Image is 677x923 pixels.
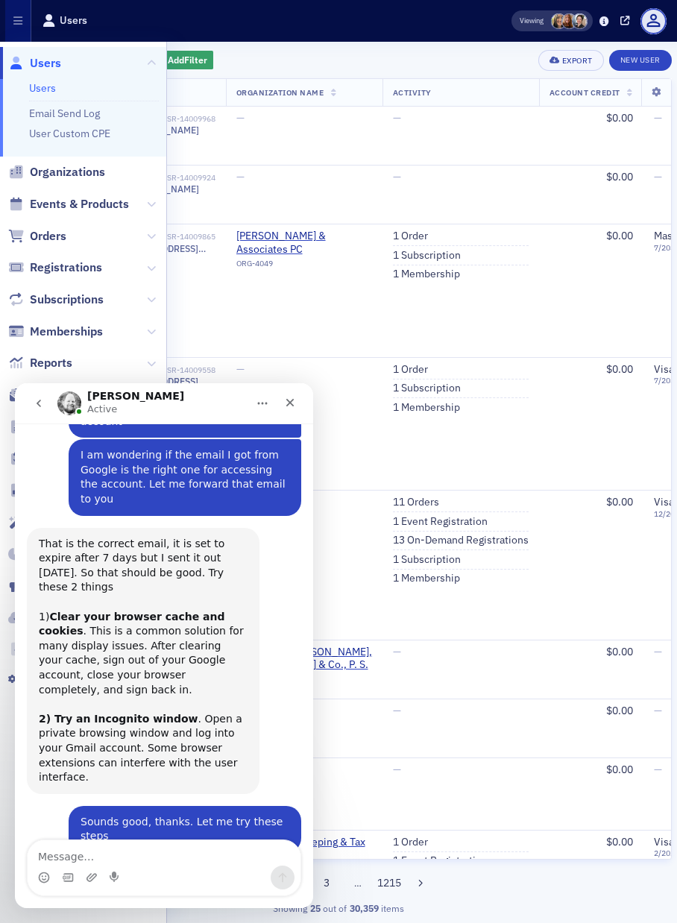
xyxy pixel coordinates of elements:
[47,488,59,500] button: Gif picker
[307,901,323,915] strong: 25
[654,111,662,125] span: —
[393,401,460,415] a: 1 Membership
[256,482,280,506] button: Send a message…
[393,382,461,395] a: 1 Subscription
[606,111,633,125] span: $0.00
[606,763,633,776] span: $0.00
[23,488,35,500] button: Emoji picker
[30,259,102,276] span: Registrations
[393,553,461,567] a: 1 Subscription
[8,450,61,467] a: Tasks
[168,53,207,66] span: Add Filter
[133,232,215,242] div: USR-14009865
[393,704,401,717] span: —
[393,170,401,183] span: —
[606,704,633,717] span: $0.00
[8,387,119,403] a: Email Marketing
[30,355,72,371] span: Reports
[572,13,588,29] span: Pamela Galey-Coleman
[393,249,461,262] a: 1 Subscription
[654,170,662,183] span: —
[236,259,372,274] div: ORG-4049
[393,111,401,125] span: —
[29,81,56,95] a: Users
[8,482,88,499] a: E-Learning
[8,228,66,245] a: Orders
[393,854,488,868] a: 1 Event Registration
[8,514,100,531] a: Automations
[520,16,544,26] span: Viewing
[29,127,110,140] a: User Custom CPE
[29,107,100,120] a: Email Send Log
[153,51,214,69] button: AddFilter
[30,228,66,245] span: Orders
[8,355,72,371] a: Reports
[8,55,61,72] a: Users
[393,87,432,98] span: Activity
[54,423,286,470] div: Sounds good, thanks. Let me try these steps
[236,170,245,183] span: —
[95,488,107,500] button: Start recording
[8,546,72,562] a: Finance
[133,365,215,375] div: USR-14009558
[60,13,87,28] h1: Users
[8,578,75,594] a: Connect
[66,432,274,461] div: Sounds good, thanks. Let me try these steps
[606,170,633,183] span: $0.00
[13,457,286,482] textarea: Message…
[71,488,83,500] button: Upload attachment
[561,13,577,29] span: Sheila Duggan
[393,515,488,529] a: 1 Event Registration
[606,362,633,376] span: $0.00
[640,8,667,34] span: Profile
[393,836,428,849] a: 1 Order
[30,324,103,340] span: Memberships
[562,57,593,65] div: Export
[347,901,381,915] strong: 30,359
[393,763,401,776] span: —
[236,230,372,256] a: [PERSON_NAME] & Associates PC
[8,259,102,276] a: Registrations
[30,292,104,308] span: Subscriptions
[5,901,672,915] div: Showing out of items
[236,362,245,376] span: —
[654,763,662,776] span: —
[8,610,72,626] a: Exports
[393,268,460,281] a: 1 Membership
[347,876,368,889] span: …
[393,363,428,377] a: 1 Order
[30,196,129,212] span: Events & Products
[393,572,460,585] a: 1 Membership
[393,534,529,547] a: 13 On-Demand Registrations
[236,111,245,125] span: —
[8,292,104,308] a: Subscriptions
[8,641,74,658] a: Imports
[606,495,633,508] span: $0.00
[377,870,403,896] button: 1215
[15,383,313,908] iframe: Intercom live chat
[236,87,324,98] span: Organization Name
[8,196,129,212] a: Events & Products
[609,50,672,71] a: New User
[654,645,662,658] span: —
[8,673,75,690] a: Settings
[606,229,633,242] span: $0.00
[8,419,73,435] a: Content
[314,870,340,896] button: 3
[393,645,401,658] span: —
[654,704,662,717] span: —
